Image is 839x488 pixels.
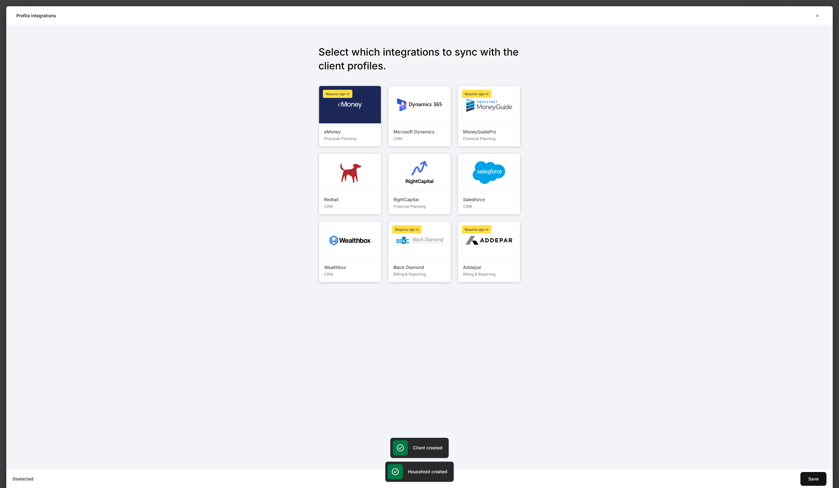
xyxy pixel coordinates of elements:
[464,93,513,117] img: MoneyGuidePro logo
[396,233,443,248] img: Black Diamond logo
[388,221,451,282] input: Black Diamond logoBlack DiamondBilling & ReportingRequires sign-in
[393,196,445,203] div: RightCapital
[338,160,363,185] img: Redtail logo
[388,153,451,215] input: RightCapital logoRightCapitalFinancial Planning
[324,135,376,141] div: Financial Planning
[406,159,433,186] img: RightCapital logo
[334,95,366,114] img: eMoney logo
[393,203,445,209] div: Financial Planning
[462,225,491,233] div: Requires sign-in
[463,271,515,277] div: Billing & Reporting
[324,129,376,135] div: eMoney
[324,264,376,271] div: Wealthbox
[462,90,491,98] div: Requires sign-in
[323,90,352,98] div: Requires sign-in
[324,271,376,277] div: CRM
[397,92,442,117] img: Microsoft Dynamics logo
[457,221,521,282] input: Addepar logoAddeparBilling & ReportingRequires sign-in
[16,13,56,19] h5: Profile integrations
[408,469,447,475] h5: Household created
[463,203,515,209] div: CRM
[13,476,407,482] div: 0 selected
[318,85,382,147] input: eMoney logoeMoneyFinancial PlanningRequires sign-in
[324,196,376,203] div: Redtail
[463,129,515,135] div: MoneyGuidePro
[457,153,521,215] input: Salesforce logoSalesforceCRM
[413,445,442,451] h5: Client created
[388,85,451,147] input: Microsoft Dynamics logoMicrosoft DynamicsCRM
[392,225,422,233] div: Requires sign-in
[324,203,376,209] div: CRM
[318,221,382,282] input: Wealthbox logoWealthboxCRM
[393,264,445,271] div: Black Diamond
[393,129,445,135] div: Microsoft Dynamics
[463,264,515,271] div: Addepar
[457,85,521,147] input: MoneyGuidePro logoMoneyGuideProFinancial PlanningRequires sign-in
[393,135,445,141] div: CRM
[393,271,445,277] div: Billing & Reporting
[328,233,373,247] img: Wealthbox logo
[463,135,515,141] div: Financial Planning
[318,153,382,215] input: Redtail logoRedtailCRM
[318,45,521,78] h1: Select which integrations to sync with the client profiles .
[471,155,506,190] img: Salesforce logo
[808,477,819,481] div: Save
[800,472,826,486] button: Save
[463,196,515,203] div: Salesforce
[465,233,512,248] img: Addepar logo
